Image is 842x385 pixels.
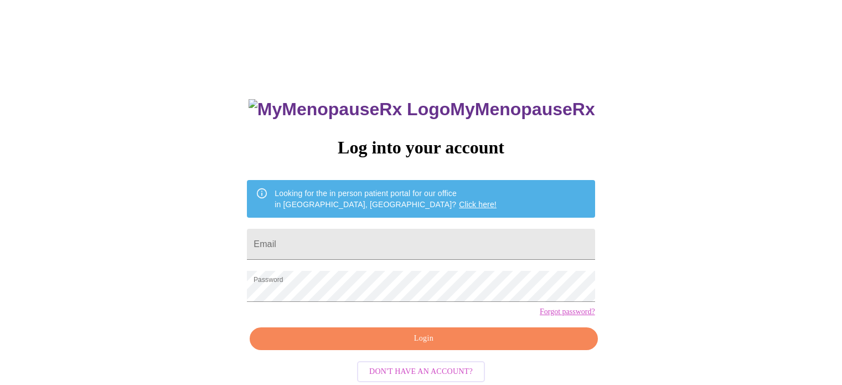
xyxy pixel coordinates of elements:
h3: Log into your account [247,137,595,158]
button: Login [250,327,597,350]
a: Forgot password? [540,307,595,316]
span: Don't have an account? [369,365,473,379]
img: MyMenopauseRx Logo [249,99,450,120]
button: Don't have an account? [357,361,485,383]
a: Don't have an account? [354,366,488,375]
h3: MyMenopauseRx [249,99,595,120]
div: Looking for the in person patient portal for our office in [GEOGRAPHIC_DATA], [GEOGRAPHIC_DATA]? [275,183,497,214]
a: Click here! [459,200,497,209]
span: Login [262,332,585,346]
